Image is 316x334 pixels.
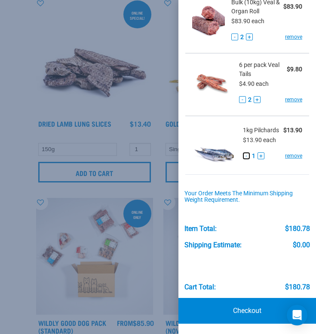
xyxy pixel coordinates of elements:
[243,126,279,135] span: 1kg Pilchards
[285,283,310,291] div: $180.78
[285,33,302,41] a: remove
[184,190,310,204] div: Your order meets the minimum shipping weight requirement.
[243,137,276,143] span: $13.90 each
[239,96,246,103] button: -
[252,152,255,161] span: 1
[184,225,217,233] div: Item Total:
[239,61,287,79] span: 6 per pack Veal Tails
[231,18,264,24] span: $83.90 each
[178,298,316,324] a: Checkout
[243,152,250,159] button: -
[248,95,252,104] span: 2
[240,33,244,42] span: 2
[192,61,233,105] img: Veal Tails
[184,241,242,249] div: Shipping Estimate:
[184,283,216,291] div: Cart total:
[283,127,302,134] strong: $13.90
[254,96,261,103] button: +
[246,33,253,40] button: +
[231,33,238,40] button: -
[239,80,269,87] span: $4.90 each
[258,152,264,159] button: +
[285,152,302,160] a: remove
[293,241,310,249] div: $0.00
[287,305,307,325] div: Open Intercom Messenger
[285,96,302,103] a: remove
[287,66,302,73] strong: $9.80
[192,123,236,167] img: Pilchards
[283,3,302,10] strong: $83.90
[285,225,310,233] div: $180.78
